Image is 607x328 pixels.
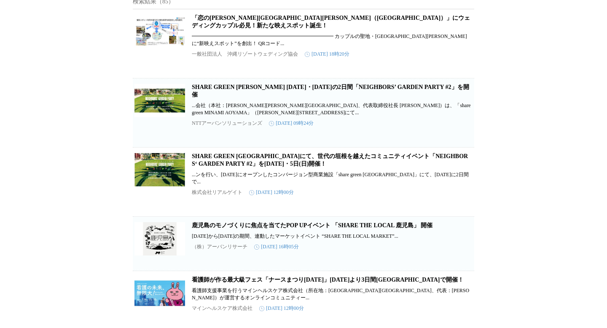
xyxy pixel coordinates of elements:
[134,14,185,48] img: 「恋の島 来間島（宮古島市）」にウェディングカップル必見！新たな映えスポット誕生！
[192,51,298,58] p: 一般社団法人 沖縄リゾートウェディング協会
[259,305,304,312] time: [DATE] 12時00分
[192,243,247,250] p: （株）アーバンリサーチ
[134,276,185,310] img: 看護師が作る最大級フェス「ナースまつり2025」7月16日より3日間東京ビッグサイトで開催！
[134,83,185,117] img: SHARE GREEN MINAMI AOYAMA 10/4（土）・10/5（日）の2日間「NEIGHBORS’ GARDEN PARTY #2」を開催
[192,277,464,283] a: 看護師が作る最大級フェス「ナースまつり[DATE]」[DATE]より3日間[GEOGRAPHIC_DATA]で開催！
[134,153,185,186] img: SHARE GREEN MINAMI AOYAMAにて、世代の垣根を越えたコミュニティイベント「NEIGHBORS‘ GARDEN PARTY #2」を10月4日(土)・5日(日)開催！
[192,233,473,240] p: [DATE]から[DATE]の期間、連動したマーケットイベント “SHARE THE LOCAL MARKET”...
[134,222,185,255] img: 鹿児島のモノづくりに焦点を当てたPOP UPイベント 「SHARE THE LOCAL 鹿児島」 開催
[192,222,432,229] a: 鹿児島のモノづくりに焦点を当てたPOP UPイベント 「SHARE THE LOCAL 鹿児島」 開催
[192,120,262,127] p: NTTアーバンソリューションズ
[192,15,470,29] a: 「恋の[PERSON_NAME][GEOGRAPHIC_DATA][PERSON_NAME]（[GEOGRAPHIC_DATA]）」にウェディングカップル必見！新たな映えスポット誕生！
[192,84,469,98] a: SHARE GREEN [PERSON_NAME] [DATE]・[DATE]の2日間「NEIGHBORS’ GARDEN PARTY #2」を開催
[249,189,294,196] time: [DATE] 12時00分
[192,171,473,186] p: ...ンを行い、[DATE]にオープンしたコンバージョン型商業施設「share green [GEOGRAPHIC_DATA]」にて、[DATE]に2日間で...
[192,305,252,312] p: マインヘルスケア株式会社
[192,189,242,196] p: 株式会社リアルゲイト
[254,243,299,250] time: [DATE] 16時05分
[192,33,473,47] p: ━━━━━━━━━━━━━━━━━━━━━━━━━━━━ カップルの聖地・[GEOGRAPHIC_DATA][PERSON_NAME]に“新映えスポット”を創出！ QRコード...
[269,120,314,127] time: [DATE] 09時24分
[192,153,468,167] a: SHARE GREEN [GEOGRAPHIC_DATA]にて、世代の垣根を越えたコミュニティイベント「NEIGHBORS‘ GARDEN PARTY #2」を[DATE]・5日(日)開催！
[305,51,349,58] time: [DATE] 18時20分
[192,102,473,116] p: ...会社（本社：[PERSON_NAME][PERSON_NAME][GEOGRAPHIC_DATA]、代表取締役社長 [PERSON_NAME]）は、「share green MINAMI ...
[192,287,473,301] p: 看護師支援事業を行うマインヘルスケア株式会社（所在地：[GEOGRAPHIC_DATA][GEOGRAPHIC_DATA]、代表：[PERSON_NAME]）が運営するオンラインコミュニティー...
